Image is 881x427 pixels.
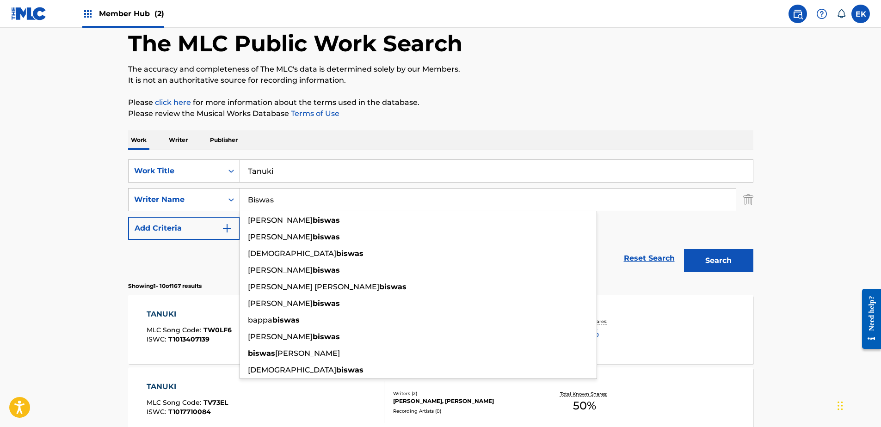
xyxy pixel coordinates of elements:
[147,381,228,392] div: TANUKI
[166,130,191,150] p: Writer
[147,309,232,320] div: TANUKI
[168,408,211,416] span: T1017710084
[128,97,753,108] p: Please for more information about the terms used in the database.
[99,8,164,19] span: Member Hub
[248,332,313,341] span: [PERSON_NAME]
[147,335,168,343] span: ISWC :
[248,232,313,241] span: [PERSON_NAME]
[248,366,336,374] span: [DEMOGRAPHIC_DATA]
[128,217,240,240] button: Add Criteria
[684,249,753,272] button: Search
[379,282,407,291] strong: biswas
[248,299,313,308] span: [PERSON_NAME]
[837,9,846,18] div: Notifications
[248,249,336,258] span: [DEMOGRAPHIC_DATA]
[134,165,217,177] div: Work Title
[816,8,827,19] img: help
[155,98,191,107] a: click here
[154,9,164,18] span: (2)
[336,249,363,258] strong: biswas
[313,332,340,341] strong: biswas
[248,216,313,225] span: [PERSON_NAME]
[147,326,203,334] span: MLC Song Code :
[203,398,228,407] span: TV73EL
[789,5,807,23] a: Public Search
[313,232,340,241] strong: biswas
[313,299,340,308] strong: biswas
[128,282,202,290] p: Showing 1 - 10 of 167 results
[134,194,217,205] div: Writer Name
[313,216,340,225] strong: biswas
[851,5,870,23] div: User Menu
[222,223,233,234] img: 9d2ae6d4665cec9f34b9.svg
[248,316,272,324] span: bappa
[248,349,275,358] strong: biswas
[792,8,803,19] img: search
[835,383,881,427] iframe: Chat Widget
[147,398,203,407] span: MLC Song Code :
[82,8,93,19] img: Top Rightsholders
[573,397,596,414] span: 50 %
[128,64,753,75] p: The accuracy and completeness of The MLC's data is determined solely by our Members.
[619,248,679,268] a: Reset Search
[743,188,753,211] img: Delete Criterion
[128,75,753,86] p: It is not an authoritative source for recording information.
[11,7,47,20] img: MLC Logo
[393,397,533,405] div: [PERSON_NAME], [PERSON_NAME]
[168,335,209,343] span: T1013407139
[128,30,462,57] h1: The MLC Public Work Search
[393,408,533,415] div: Recording Artists ( 0 )
[128,130,149,150] p: Work
[393,390,533,397] div: Writers ( 2 )
[313,266,340,274] strong: biswas
[128,159,753,277] form: Search Form
[147,408,168,416] span: ISWC :
[248,266,313,274] span: [PERSON_NAME]
[248,282,379,291] span: [PERSON_NAME] [PERSON_NAME]
[289,109,339,118] a: Terms of Use
[336,366,363,374] strong: biswas
[838,392,843,420] div: Drag
[813,5,831,23] div: Help
[128,295,753,364] a: TANUKIMLC Song Code:TW0LF6ISWC:T1013407139Writers (1)[PERSON_NAME]Recording Artists (0)Total Know...
[855,282,881,356] iframe: Resource Center
[203,326,232,334] span: TW0LF6
[207,130,240,150] p: Publisher
[128,108,753,119] p: Please review the Musical Works Database
[272,316,300,324] strong: biswas
[560,390,610,397] p: Total Known Shares:
[275,349,340,358] span: [PERSON_NAME]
